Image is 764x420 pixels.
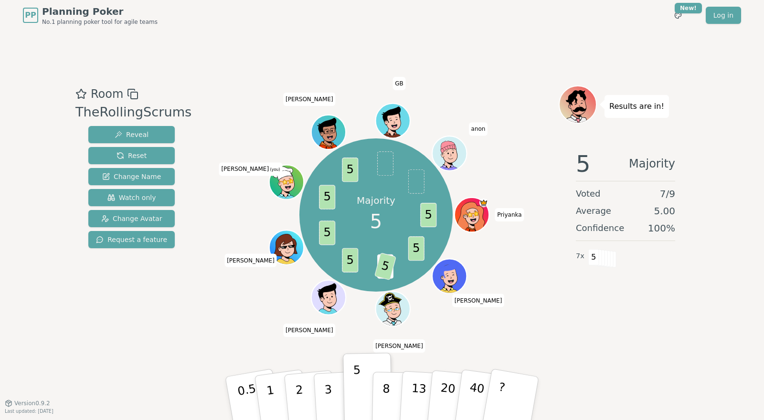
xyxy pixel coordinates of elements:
[88,147,175,164] button: Reset
[373,339,425,353] span: Click to change your name
[669,7,687,24] button: New!
[96,235,167,244] span: Request a feature
[479,199,488,207] span: Priyanka is the host
[609,100,664,113] p: Results are in!
[648,221,675,235] span: 100 %
[5,399,50,407] button: Version0.9.2
[588,249,599,265] span: 5
[23,5,158,26] a: PPPlanning PokerNo.1 planning poker tool for agile teams
[107,193,156,202] span: Watch only
[374,252,396,280] span: 5
[576,251,584,262] span: 7 x
[270,166,303,199] button: Click to change your avatar
[75,103,191,122] div: TheRollingScrums
[224,254,277,267] span: Click to change your name
[25,10,36,21] span: PP
[629,152,675,175] span: Majority
[675,3,702,13] div: New!
[319,185,335,209] span: 5
[576,152,591,175] span: 5
[706,7,741,24] a: Log in
[469,123,488,136] span: Click to change your name
[353,363,361,415] p: 5
[654,204,675,218] span: 5.00
[102,172,161,181] span: Change Name
[393,77,406,90] span: Click to change your name
[42,5,158,18] span: Planning Poker
[576,204,611,218] span: Average
[357,194,395,207] p: Majority
[576,187,601,200] span: Voted
[88,168,175,185] button: Change Name
[408,236,424,261] span: 5
[283,93,336,106] span: Click to change your name
[420,203,436,227] span: 5
[576,221,624,235] span: Confidence
[452,294,505,307] span: Click to change your name
[342,248,358,273] span: 5
[14,399,50,407] span: Version 0.9.2
[75,85,87,103] button: Add as favourite
[219,163,282,176] span: Click to change your name
[115,130,149,139] span: Reveal
[495,208,524,221] span: Click to change your name
[88,231,175,248] button: Request a feature
[283,324,336,337] span: Click to change your name
[101,214,162,223] span: Change Avatar
[42,18,158,26] span: No.1 planning poker tool for agile teams
[88,210,175,227] button: Change Avatar
[88,189,175,206] button: Watch only
[5,409,53,414] span: Last updated: [DATE]
[117,151,147,160] span: Reset
[91,85,123,103] span: Room
[342,157,358,182] span: 5
[269,168,280,172] span: (you)
[660,187,675,200] span: 7 / 9
[370,207,382,236] span: 5
[319,220,335,245] span: 5
[88,126,175,143] button: Reveal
